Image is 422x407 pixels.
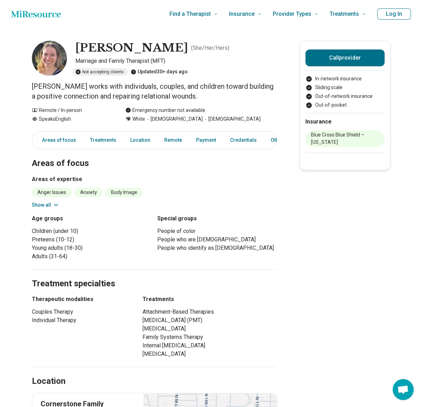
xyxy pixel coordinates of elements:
[32,227,152,235] li: Children (under 10)
[157,214,277,223] h3: Special groups
[203,115,261,123] span: [DEMOGRAPHIC_DATA]
[32,244,152,252] li: Young adults (18-30)
[267,133,292,147] a: Other
[305,84,385,91] li: Sliding scale
[75,188,103,197] li: Anxiety
[125,107,205,114] div: Emergency number not available
[305,75,385,82] li: In-network insurance
[32,41,67,76] img: Rebekah Glessner, Marriage and Family Therapist (MFT)
[192,133,220,147] a: Payment
[143,333,277,341] li: Family Systems Therapy
[32,252,152,261] li: Adults (31-64)
[32,375,65,387] h2: Location
[131,68,188,76] div: Updated 30+ days ago
[143,350,277,358] li: [MEDICAL_DATA]
[393,379,414,400] div: Open chat
[32,308,130,316] li: Couples Therapy
[126,133,154,147] a: Location
[191,44,229,52] p: ( She/Her/Hers )
[377,8,411,20] button: Log In
[32,214,152,223] h3: Age groups
[11,7,61,21] a: Home page
[32,175,277,184] h3: Areas of expertise
[143,341,277,350] li: Internal [MEDICAL_DATA]
[86,133,120,147] a: Treatments
[75,57,277,65] p: Marriage and Family Therapist (MFT)
[32,261,277,290] h2: Treatment specialties
[330,9,359,19] span: Treatments
[229,9,255,19] span: Insurance
[32,188,72,197] li: Anger Issues
[143,316,277,325] li: [MEDICAL_DATA] (PMT)
[132,115,145,123] span: White
[143,325,277,333] li: [MEDICAL_DATA]
[34,133,80,147] a: Areas of focus
[72,68,128,76] div: Not accepting clients
[305,118,385,126] h2: Insurance
[75,41,188,55] h1: [PERSON_NAME]
[32,115,111,123] div: Speaks English
[160,133,186,147] a: Remote
[145,115,203,123] span: [DEMOGRAPHIC_DATA]
[32,235,152,244] li: Preteens (10-12)
[305,101,385,109] li: Out-of-pocket
[305,130,385,147] li: Blue Cross Blue Shield – [US_STATE]
[157,227,277,235] li: People of color
[157,235,277,244] li: People who are [DEMOGRAPHIC_DATA]
[143,308,277,316] li: Attachment-Based Therapies
[32,141,277,169] h2: Areas of focus
[32,201,60,209] button: Show all
[105,188,143,197] li: Body Image
[305,75,385,109] ul: Payment options
[32,295,130,303] h3: Therapeutic modalities
[143,295,277,303] h3: Treatments
[157,244,277,252] li: People who identify as [DEMOGRAPHIC_DATA]
[32,107,111,114] div: Remote / In-person
[170,9,211,19] span: Find a Therapist
[273,9,311,19] span: Provider Types
[226,133,261,147] a: Credentials
[32,81,277,101] p: [PERSON_NAME] works with individuals, couples, and children toward building a positive connection...
[32,316,130,325] li: Individual Therapy
[305,93,385,100] li: Out-of-network insurance
[305,49,385,66] button: Callprovider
